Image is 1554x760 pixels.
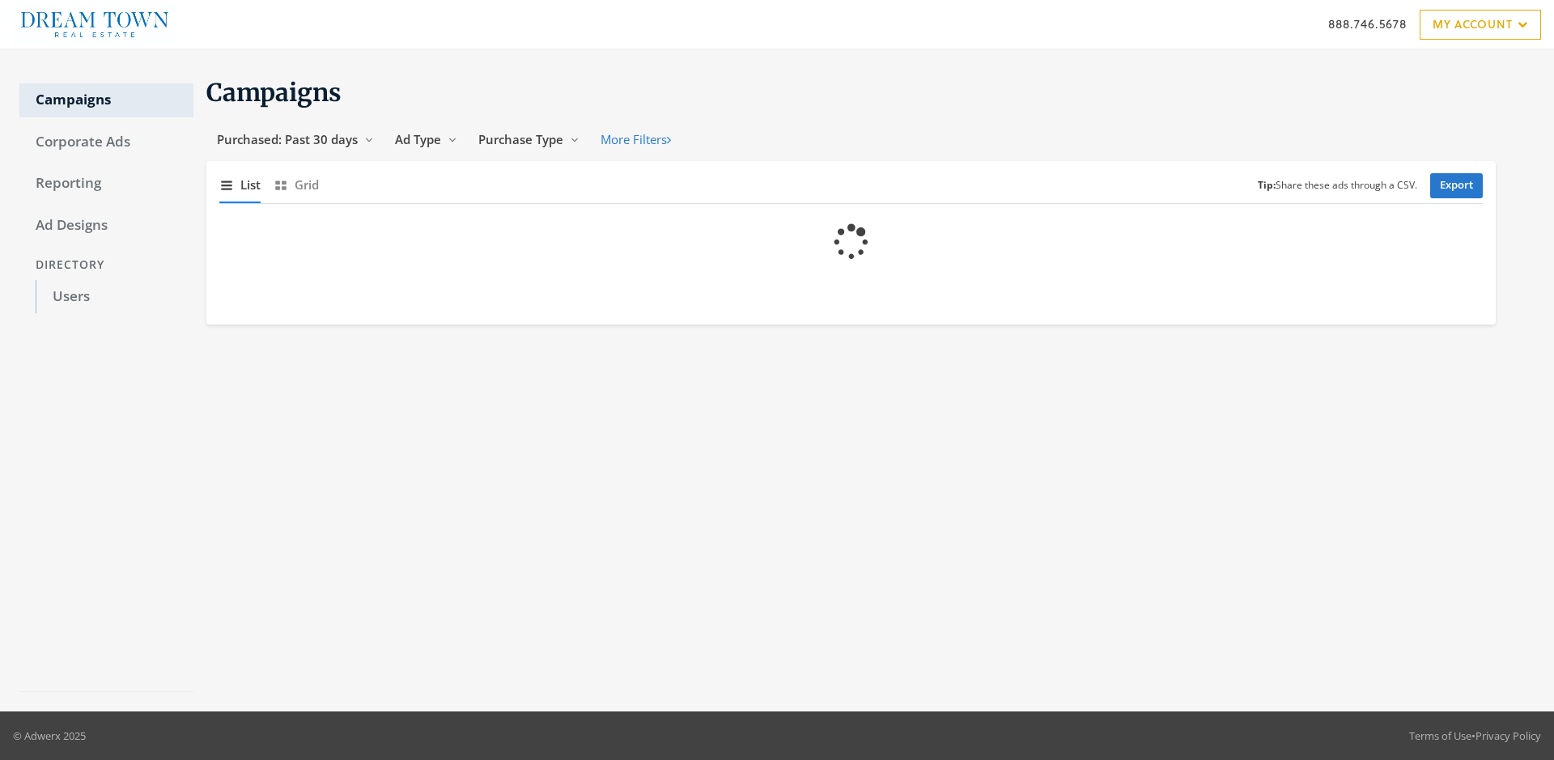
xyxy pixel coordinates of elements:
[206,125,384,155] button: Purchased: Past 30 days
[478,131,563,147] span: Purchase Type
[590,125,681,155] button: More Filters
[1328,15,1407,32] a: 888.746.5678
[1258,178,1276,192] b: Tip:
[240,176,261,194] span: List
[206,77,342,108] span: Campaigns
[295,176,319,194] span: Grid
[1409,728,1471,743] a: Terms of Use
[19,167,193,201] a: Reporting
[217,131,358,147] span: Purchased: Past 30 days
[1258,178,1417,193] small: Share these ads through a CSV.
[1420,10,1541,40] a: My Account
[19,125,193,159] a: Corporate Ads
[36,280,193,314] a: Users
[1409,728,1541,744] div: •
[1430,173,1483,198] a: Export
[219,168,261,202] button: List
[13,4,176,45] img: Adwerx
[1475,728,1541,743] a: Privacy Policy
[384,125,468,155] button: Ad Type
[274,168,319,202] button: Grid
[395,131,441,147] span: Ad Type
[19,250,193,280] div: Directory
[13,728,86,744] p: © Adwerx 2025
[19,209,193,243] a: Ad Designs
[468,125,590,155] button: Purchase Type
[19,83,193,117] a: Campaigns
